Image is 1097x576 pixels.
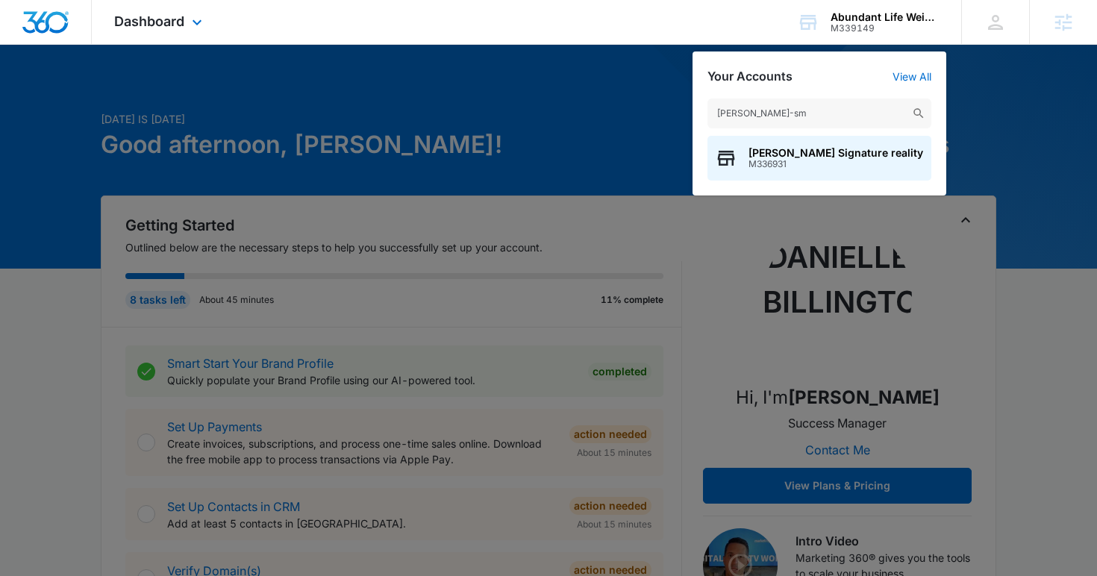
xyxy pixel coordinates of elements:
[893,70,931,83] a: View All
[707,98,931,128] input: Search Accounts
[707,136,931,181] button: [PERSON_NAME] Signature realityM336931
[114,13,184,29] span: Dashboard
[831,23,940,34] div: account id
[707,69,793,84] h2: Your Accounts
[748,159,923,169] span: M336931
[748,147,923,159] span: [PERSON_NAME] Signature reality
[831,11,940,23] div: account name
